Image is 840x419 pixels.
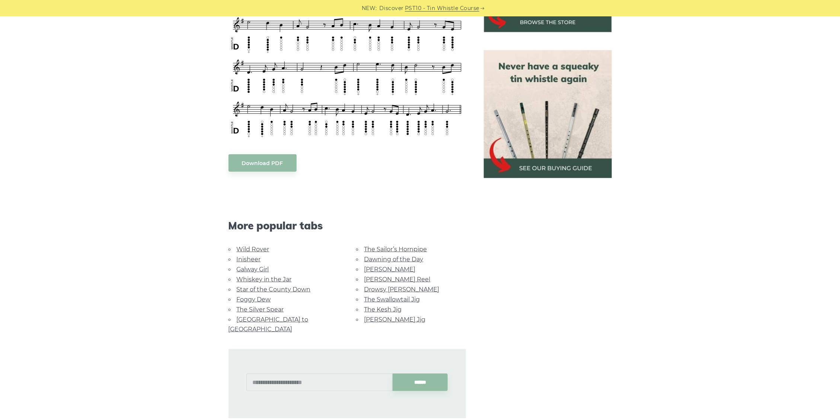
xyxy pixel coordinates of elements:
[237,306,284,313] a: The Silver Spear
[237,256,261,263] a: Inisheer
[364,306,402,313] a: The Kesh Jig
[364,296,420,303] a: The Swallowtail Jig
[484,50,612,178] img: tin whistle buying guide
[364,286,440,293] a: Drowsy [PERSON_NAME]
[405,4,479,13] a: PST10 - Tin Whistle Course
[237,266,269,273] a: Galway Girl
[237,296,271,303] a: Foggy Dew
[364,316,426,323] a: [PERSON_NAME] Jig
[237,286,311,293] a: Star of the County Down
[379,4,404,13] span: Discover
[229,154,297,172] a: Download PDF
[229,316,309,333] a: [GEOGRAPHIC_DATA] to [GEOGRAPHIC_DATA]
[229,219,466,232] span: More popular tabs
[364,256,424,263] a: Dawning of the Day
[364,266,416,273] a: [PERSON_NAME]
[364,246,427,253] a: The Sailor’s Hornpipe
[362,4,377,13] span: NEW:
[237,246,269,253] a: Wild Rover
[237,276,292,283] a: Whiskey in the Jar
[364,276,431,283] a: [PERSON_NAME] Reel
